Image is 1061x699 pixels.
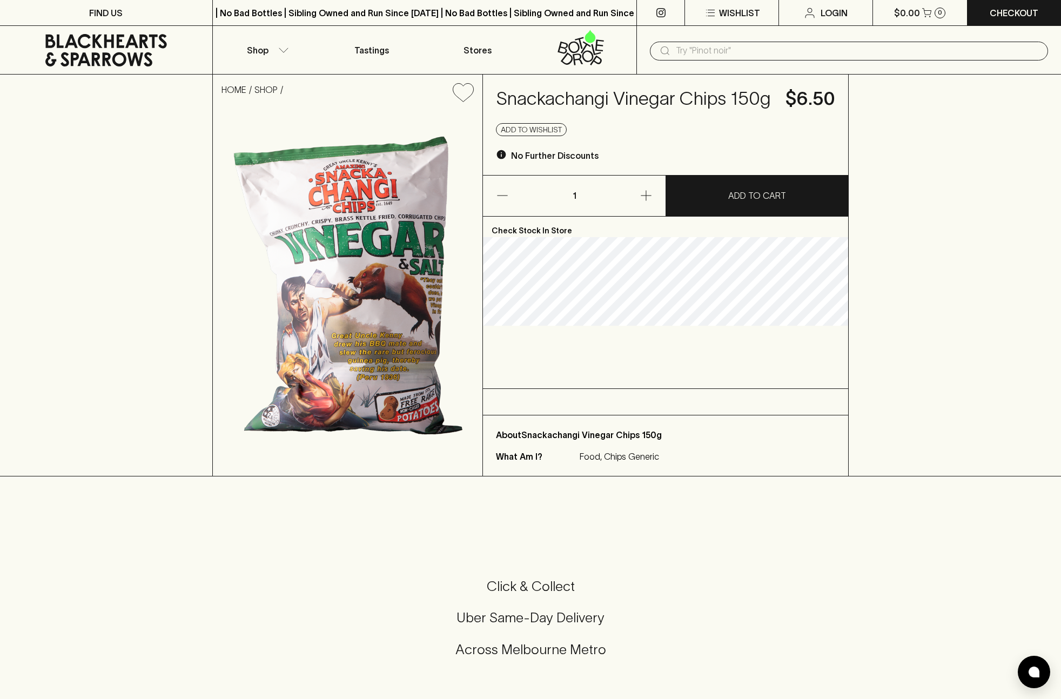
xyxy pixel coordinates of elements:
a: Tastings [319,26,425,74]
p: ADD TO CART [728,189,786,202]
button: Add to wishlist [448,79,478,106]
p: Stores [464,44,492,57]
h5: Click & Collect [13,577,1048,595]
a: HOME [221,85,246,95]
p: Shop [247,44,268,57]
p: FIND US [89,6,123,19]
p: Wishlist [719,6,760,19]
h4: Snackachangi Vinegar Chips 150g [496,88,773,110]
p: Check Stock In Store [483,217,848,237]
p: Login [821,6,848,19]
img: 37129.png [213,111,483,476]
p: Checkout [990,6,1038,19]
p: 0 [938,10,942,16]
p: Tastings [354,44,389,57]
p: 1 [561,176,587,216]
p: No Further Discounts [511,149,599,162]
button: Add to wishlist [496,123,567,136]
a: SHOP [254,85,278,95]
h4: $6.50 [785,88,835,110]
p: $0.00 [894,6,920,19]
button: Shop [213,26,319,74]
a: Stores [425,26,530,74]
h5: Uber Same-Day Delivery [13,609,1048,627]
img: bubble-icon [1029,667,1039,677]
input: Try "Pinot noir" [676,42,1039,59]
p: Food, Chips Generic [580,450,659,463]
button: ADD TO CART [666,176,848,216]
p: About Snackachangi Vinegar Chips 150g [496,428,835,441]
h5: Across Melbourne Metro [13,641,1048,658]
p: What Am I? [496,450,577,463]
